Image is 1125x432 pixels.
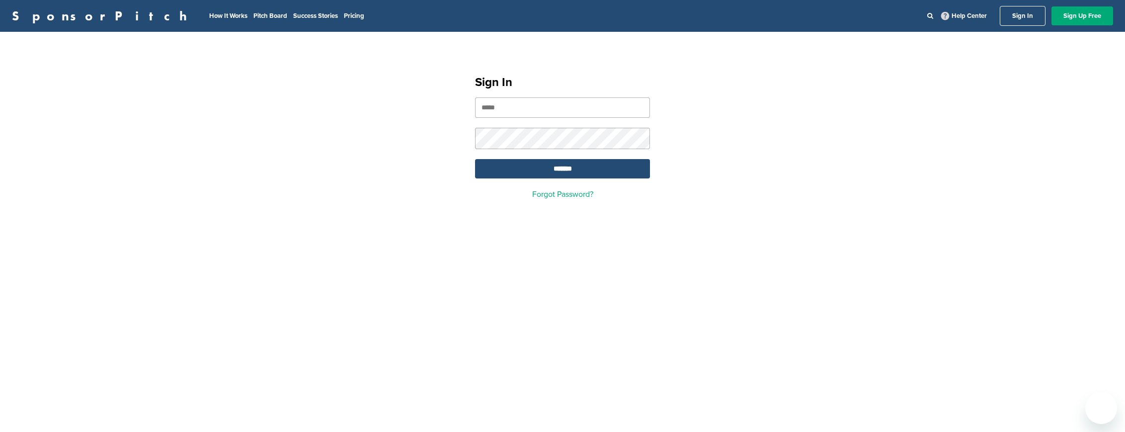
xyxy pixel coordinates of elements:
a: Forgot Password? [532,189,593,199]
a: How It Works [209,12,247,20]
iframe: Button to launch messaging window [1085,392,1117,424]
a: Success Stories [293,12,338,20]
a: Pitch Board [253,12,287,20]
h1: Sign In [475,74,650,91]
a: Sign Up Free [1051,6,1113,25]
a: Help Center [939,10,989,22]
a: Sign In [1000,6,1045,26]
a: SponsorPitch [12,9,193,22]
a: Pricing [344,12,364,20]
